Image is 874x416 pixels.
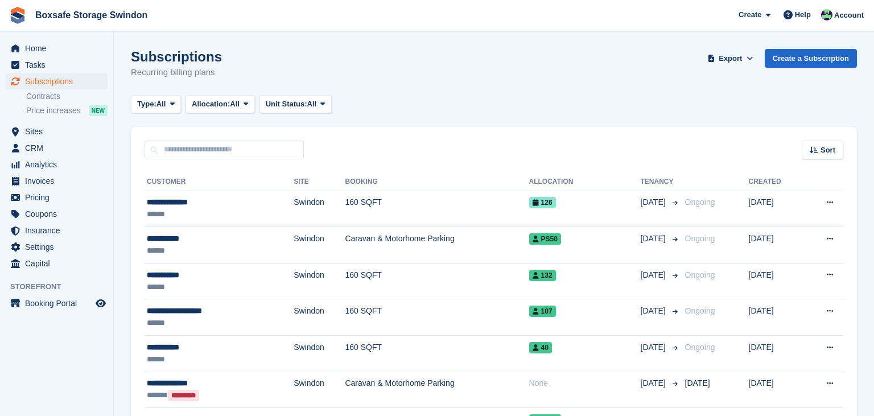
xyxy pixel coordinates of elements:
[345,191,529,227] td: 160 SQFT
[6,206,108,222] a: menu
[529,173,641,191] th: Allocation
[25,295,93,311] span: Booking Portal
[6,295,108,311] a: menu
[31,6,152,24] a: Boxsafe Storage Swindon
[6,239,108,255] a: menu
[6,73,108,89] a: menu
[529,377,641,389] div: None
[641,173,681,191] th: Tenancy
[641,341,668,353] span: [DATE]
[749,336,803,372] td: [DATE]
[6,256,108,271] a: menu
[641,377,668,389] span: [DATE]
[6,156,108,172] a: menu
[749,299,803,336] td: [DATE]
[821,9,832,20] img: Kim Virabi
[641,305,668,317] span: [DATE]
[294,299,345,336] td: Swindon
[294,336,345,372] td: Swindon
[25,123,93,139] span: Sites
[685,343,715,352] span: Ongoing
[10,281,113,293] span: Storefront
[156,98,166,110] span: All
[795,9,811,20] span: Help
[6,223,108,238] a: menu
[719,53,742,64] span: Export
[345,372,529,408] td: Caravan & Motorhome Parking
[345,299,529,336] td: 160 SQFT
[294,263,345,299] td: Swindon
[529,197,556,208] span: 126
[749,372,803,408] td: [DATE]
[834,10,864,21] span: Account
[749,191,803,227] td: [DATE]
[6,123,108,139] a: menu
[6,190,108,205] a: menu
[345,263,529,299] td: 160 SQFT
[685,378,710,388] span: [DATE]
[749,227,803,263] td: [DATE]
[89,105,108,116] div: NEW
[6,40,108,56] a: menu
[749,173,803,191] th: Created
[529,233,561,245] span: PS50
[294,372,345,408] td: Swindon
[25,57,93,73] span: Tasks
[529,342,552,353] span: 40
[749,263,803,299] td: [DATE]
[25,140,93,156] span: CRM
[345,227,529,263] td: Caravan & Motorhome Parking
[294,191,345,227] td: Swindon
[739,9,761,20] span: Create
[137,98,156,110] span: Type:
[529,270,556,281] span: 132
[685,306,715,315] span: Ongoing
[307,98,317,110] span: All
[230,98,240,110] span: All
[25,206,93,222] span: Coupons
[26,91,108,102] a: Contracts
[641,269,668,281] span: [DATE]
[25,40,93,56] span: Home
[26,104,108,117] a: Price increases NEW
[25,73,93,89] span: Subscriptions
[185,95,255,114] button: Allocation: All
[685,270,715,279] span: Ongoing
[529,306,556,317] span: 107
[6,57,108,73] a: menu
[192,98,230,110] span: Allocation:
[25,239,93,255] span: Settings
[294,173,345,191] th: Site
[266,98,307,110] span: Unit Status:
[94,296,108,310] a: Preview store
[145,173,294,191] th: Customer
[25,256,93,271] span: Capital
[765,49,857,68] a: Create a Subscription
[25,173,93,189] span: Invoices
[25,223,93,238] span: Insurance
[6,140,108,156] a: menu
[259,95,332,114] button: Unit Status: All
[345,336,529,372] td: 160 SQFT
[131,66,222,79] p: Recurring billing plans
[294,227,345,263] td: Swindon
[685,234,715,243] span: Ongoing
[821,145,835,156] span: Sort
[641,233,668,245] span: [DATE]
[641,196,668,208] span: [DATE]
[706,49,756,68] button: Export
[131,49,222,64] h1: Subscriptions
[25,156,93,172] span: Analytics
[6,173,108,189] a: menu
[685,197,715,207] span: Ongoing
[9,7,26,24] img: stora-icon-8386f47178a22dfd0bd8f6a31ec36ba5ce8667c1dd55bd0f319d3a0aa187defe.svg
[25,190,93,205] span: Pricing
[26,105,81,116] span: Price increases
[131,95,181,114] button: Type: All
[345,173,529,191] th: Booking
